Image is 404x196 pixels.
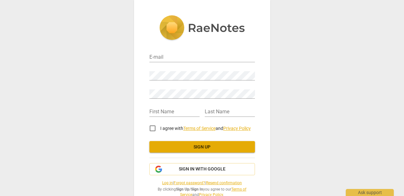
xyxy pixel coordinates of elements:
[183,126,216,131] a: Terms of Service
[154,144,250,150] span: Sign up
[149,163,255,175] button: Sign in with Google
[223,126,251,131] a: Privacy Policy
[346,189,394,196] div: Ask support
[176,187,189,192] b: Sign Up
[179,166,226,172] span: Sign in with Google
[149,180,255,186] span: | |
[191,187,203,192] b: Sign In
[160,126,251,131] span: I agree with and
[206,181,242,185] a: Resend confirmation
[162,181,173,185] a: Log in
[149,141,255,153] button: Sign up
[174,181,205,185] a: Forgot password?
[159,15,245,41] img: 5ac2273c67554f335776073100b6d88f.svg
